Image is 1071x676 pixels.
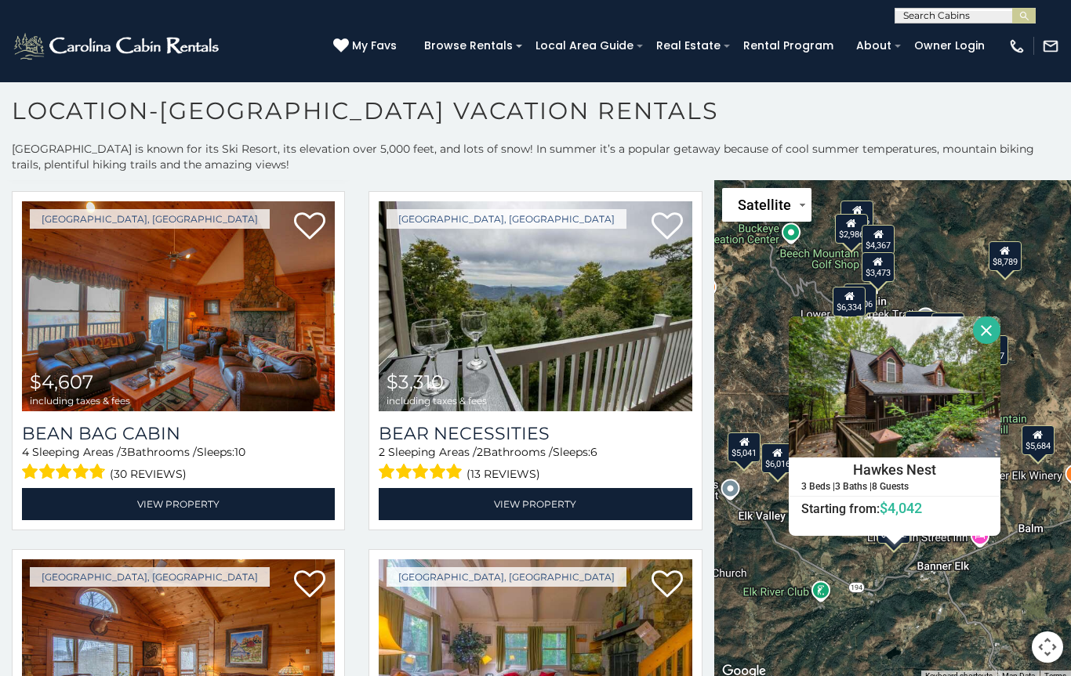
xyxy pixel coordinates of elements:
[477,445,483,459] span: 2
[379,201,692,411] a: Bear Necessities $3,310 including taxes & fees
[333,38,401,55] a: My Favs
[110,464,187,484] span: (30 reviews)
[841,201,874,230] div: $2,986
[862,225,895,255] div: $4,367
[379,444,692,484] div: Sleeping Areas / Bathrooms / Sleeps:
[932,313,965,342] div: $3,109
[294,569,325,602] a: Add to favorites
[835,482,872,492] h5: 3 Baths |
[528,34,641,58] a: Local Area Guide
[387,396,487,406] span: including taxes & fees
[648,34,728,58] a: Real Estate
[352,38,397,54] span: My Favs
[22,488,335,520] a: View Property
[905,311,938,341] div: $6,801
[387,209,626,229] a: [GEOGRAPHIC_DATA], [GEOGRAPHIC_DATA]
[30,371,93,393] span: $4,607
[1042,38,1059,55] img: mail-regular-white.png
[1032,631,1063,663] button: Map camera controls
[294,211,325,244] a: Add to favorites
[789,316,1000,457] img: Hawkes Nest
[735,34,841,58] a: Rental Program
[848,34,899,58] a: About
[844,284,877,313] div: $8,106
[467,464,540,484] span: (13 reviews)
[234,445,245,459] span: 10
[789,457,1000,517] a: Hawkes Nest 3 Beds | 3 Baths | 8 Guests Starting from:$4,042
[728,432,761,462] div: $5,041
[906,34,993,58] a: Owner Login
[22,201,335,411] img: Bean Bag Cabin
[761,443,794,473] div: $6,016
[872,482,909,492] h5: 8 Guests
[30,209,270,229] a: [GEOGRAPHIC_DATA], [GEOGRAPHIC_DATA]
[652,569,683,602] a: Add to favorites
[1008,38,1026,55] img: phone-regular-white.png
[22,444,335,484] div: Sleeping Areas / Bathrooms / Sleeps:
[379,201,692,411] img: Bear Necessities
[387,567,626,587] a: [GEOGRAPHIC_DATA], [GEOGRAPHIC_DATA]
[121,445,127,459] span: 3
[30,396,130,406] span: including taxes & fees
[722,188,811,222] button: Change map style
[801,482,835,492] h5: 3 Beds |
[862,252,895,282] div: $3,473
[790,458,1000,482] h4: Hawkes Nest
[22,423,335,444] a: Bean Bag Cabin
[379,423,692,444] a: Bear Necessities
[379,445,385,459] span: 2
[973,316,1000,344] button: Close
[590,445,597,459] span: 6
[387,371,444,393] span: $3,310
[880,500,922,516] span: $4,042
[738,197,791,213] span: Satellite
[30,567,270,587] a: [GEOGRAPHIC_DATA], [GEOGRAPHIC_DATA]
[379,488,692,520] a: View Property
[833,287,866,316] div: $6,334
[989,241,1022,271] div: $8,789
[416,34,521,58] a: Browse Rentals
[1022,425,1055,455] div: $5,684
[790,501,1000,516] h6: Starting from:
[652,211,683,244] a: Add to favorites
[12,31,223,62] img: White-1-2.png
[22,445,29,459] span: 4
[22,201,335,411] a: Bean Bag Cabin $4,607 including taxes & fees
[835,214,868,244] div: $2,986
